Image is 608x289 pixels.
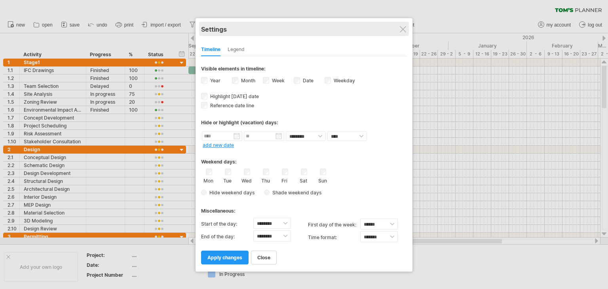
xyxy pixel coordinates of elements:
[241,176,251,184] label: Wed
[201,66,407,74] div: Visible elements in timeline:
[201,218,253,230] label: Start of the day:
[207,255,242,260] span: apply changes
[301,78,313,84] label: Date
[203,142,234,148] a: add new date
[260,176,270,184] label: Thu
[332,78,355,84] label: Weekday
[251,251,277,264] a: close
[308,219,360,231] label: first day of the week:
[257,255,270,260] span: close
[201,251,249,264] a: apply changes
[317,176,327,184] label: Sun
[209,78,220,84] label: Year
[270,78,285,84] label: Week
[201,44,220,56] div: Timeline
[201,22,407,36] div: Settings
[203,176,213,184] label: Mon
[201,151,407,167] div: Weekend days:
[270,190,321,196] span: Shade weekend days
[201,200,407,216] div: Miscellaneous:
[239,78,255,84] label: Month
[201,230,253,243] label: End of the day:
[201,120,407,125] div: Hide or highlight (vacation) days:
[308,231,360,244] label: Time format:
[207,190,255,196] span: Hide weekend days
[228,44,245,56] div: Legend
[209,103,254,108] span: Reference date line
[209,93,259,99] span: Highlight [DATE] date
[298,176,308,184] label: Sat
[222,176,232,184] label: Tue
[279,176,289,184] label: Fri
